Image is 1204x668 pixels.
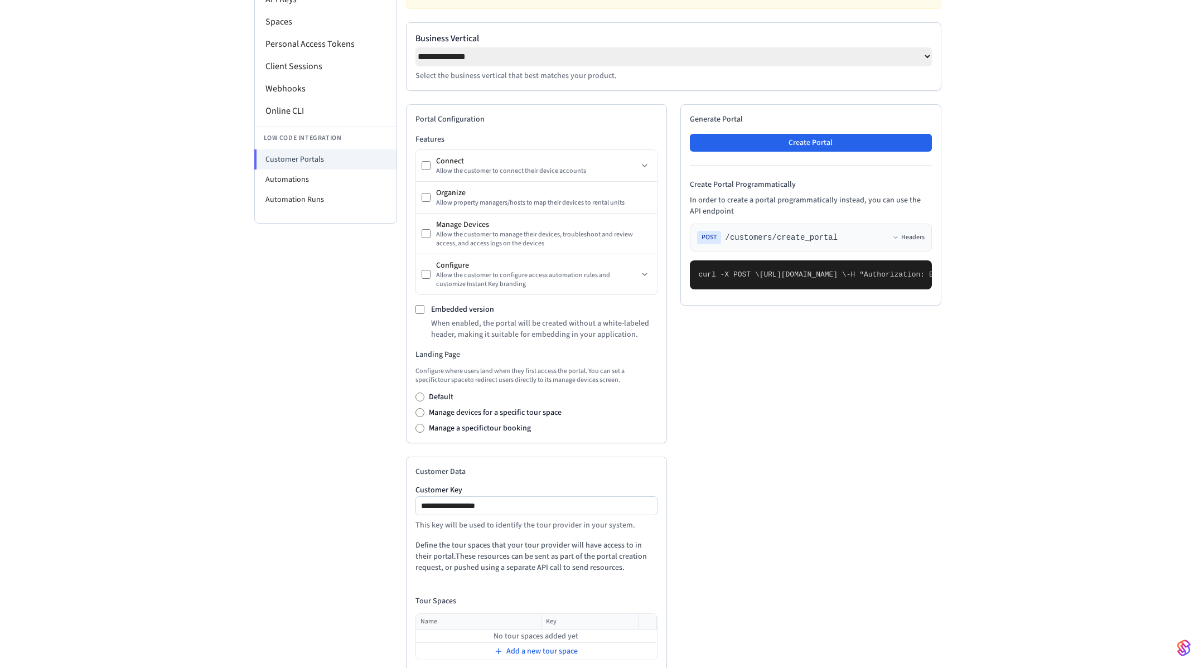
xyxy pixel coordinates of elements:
[431,318,657,340] p: When enabled, the portal will be created without a white-labeled header, making it suitable for e...
[416,614,541,630] th: Name
[255,11,397,33] li: Spaces
[690,114,932,125] h2: Generate Portal
[415,114,657,125] h2: Portal Configuration
[255,127,397,149] li: Low Code Integration
[415,486,657,494] label: Customer Key
[255,78,397,100] li: Webhooks
[429,423,531,434] label: Manage a specific tour booking
[541,614,639,630] th: Key
[760,270,847,279] span: [URL][DOMAIN_NAME] \
[415,70,932,81] p: Select the business vertical that best matches your product.
[690,179,932,190] h4: Create Portal Programmatically
[506,646,578,657] span: Add a new tour space
[255,33,397,55] li: Personal Access Tokens
[415,367,657,385] p: Configure where users land when they first access the portal. You can set a specific tour space t...
[255,170,397,190] li: Automations
[415,596,657,607] h4: Tour Spaces
[415,520,657,531] p: This key will be used to identify the tour provider in your system.
[690,195,932,217] p: In order to create a portal programmatically instead, you can use the API endpoint
[436,187,651,199] div: Organize
[892,233,925,242] button: Headers
[436,219,651,230] div: Manage Devices
[436,156,638,167] div: Connect
[416,630,657,643] td: No tour spaces added yet
[429,407,562,418] label: Manage devices for a specific tour space
[415,540,657,573] p: Define the tour spaces that your tour provider will have access to in their portal. These resourc...
[436,230,651,248] div: Allow the customer to manage their devices, troubleshoot and review access, and access logs on th...
[697,231,721,244] span: POST
[436,167,638,176] div: Allow the customer to connect their device accounts
[254,149,397,170] li: Customer Portals
[429,391,453,403] label: Default
[255,55,397,78] li: Client Sessions
[847,270,1055,279] span: -H "Authorization: Bearer seam_api_key_123456" \
[1177,639,1191,657] img: SeamLogoGradient.69752ec5.svg
[726,232,838,243] span: /customers/create_portal
[431,304,494,315] label: Embedded version
[699,270,760,279] span: curl -X POST \
[415,466,657,477] h2: Customer Data
[415,134,657,145] h3: Features
[436,199,651,207] div: Allow property managers/hosts to map their devices to rental units
[415,349,657,360] h3: Landing Page
[436,260,638,271] div: Configure
[415,32,932,45] label: Business Vertical
[690,134,932,152] button: Create Portal
[255,100,397,122] li: Online CLI
[255,190,397,210] li: Automation Runs
[436,271,638,289] div: Allow the customer to configure access automation rules and customize Instant Key branding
